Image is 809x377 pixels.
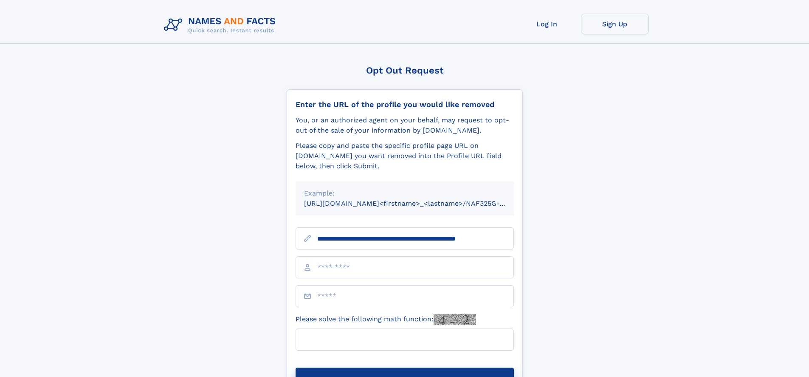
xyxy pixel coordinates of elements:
[304,188,505,198] div: Example:
[296,141,514,171] div: Please copy and paste the specific profile page URL on [DOMAIN_NAME] you want removed into the Pr...
[161,14,283,37] img: Logo Names and Facts
[296,314,476,325] label: Please solve the following math function:
[287,65,523,76] div: Opt Out Request
[513,14,581,34] a: Log In
[304,199,530,207] small: [URL][DOMAIN_NAME]<firstname>_<lastname>/NAF325G-xxxxxxxx
[296,100,514,109] div: Enter the URL of the profile you would like removed
[581,14,649,34] a: Sign Up
[296,115,514,136] div: You, or an authorized agent on your behalf, may request to opt-out of the sale of your informatio...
